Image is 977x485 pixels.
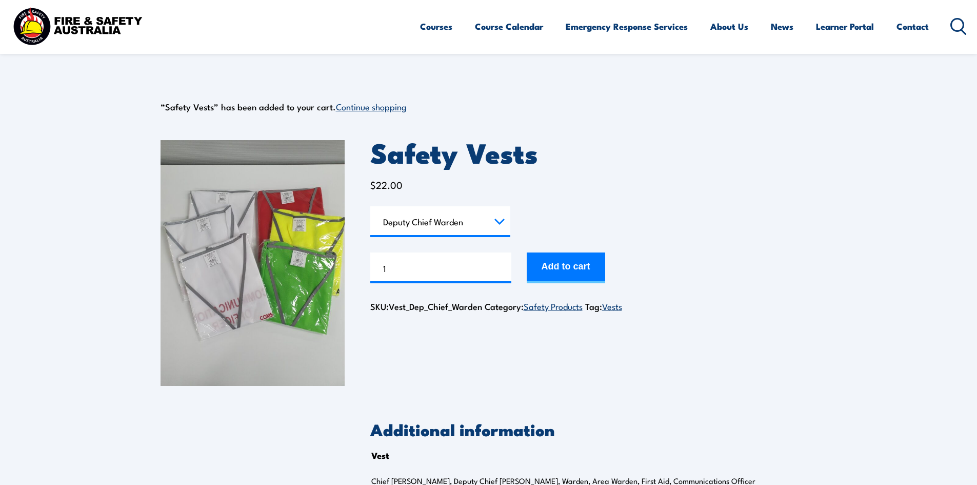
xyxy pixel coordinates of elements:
[371,448,389,463] th: Vest
[161,99,817,114] div: “Safety Vests” has been added to your cart.
[710,13,748,40] a: About Us
[370,140,817,164] h1: Safety Vests
[389,300,482,313] span: Vest_Dep_Chief_Warden
[896,13,929,40] a: Contact
[771,13,793,40] a: News
[524,300,583,312] a: Safety Products
[816,13,874,40] a: Learner Portal
[370,422,817,436] h2: Additional information
[336,100,407,112] a: Continue shopping
[566,13,688,40] a: Emergency Response Services
[527,253,605,283] button: Add to cart
[370,300,482,313] span: SKU:
[475,13,543,40] a: Course Calendar
[161,140,345,386] img: 20230220_093531-scaled-1.jpg
[370,178,403,191] bdi: 22.00
[485,300,583,313] span: Category:
[585,300,622,313] span: Tag:
[602,300,622,312] a: Vests
[370,253,511,283] input: Product quantity
[370,178,376,191] span: $
[420,13,452,40] a: Courses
